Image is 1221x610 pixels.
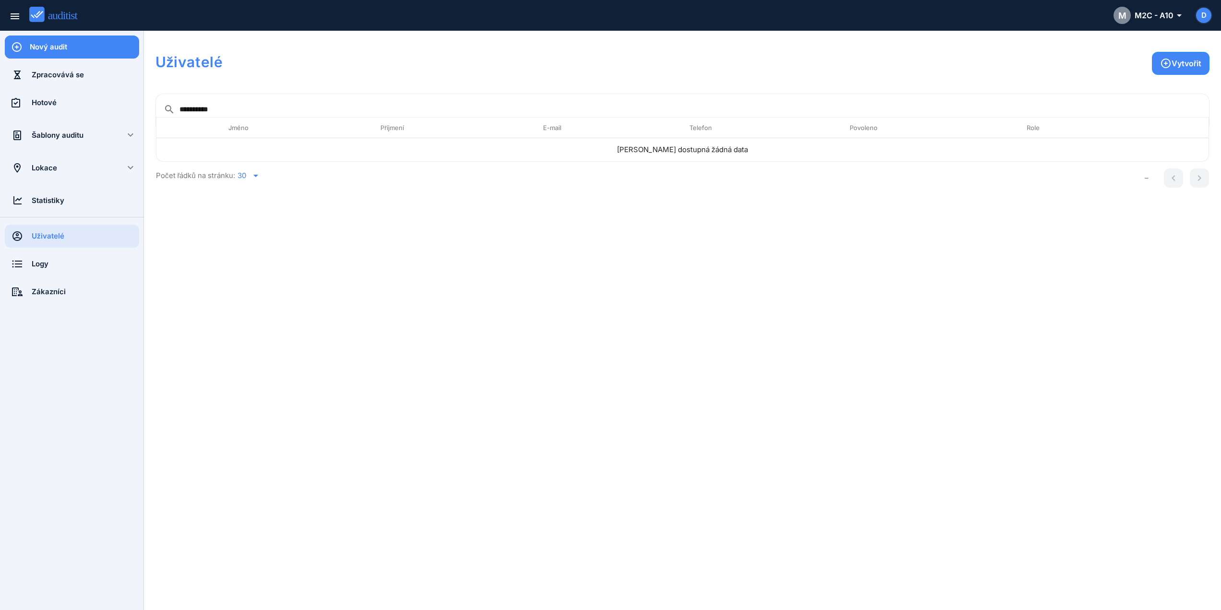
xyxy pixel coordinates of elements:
div: M2C - A10 [1114,7,1181,24]
a: Lokace [5,156,112,179]
img: auditist_logo_new.svg [29,7,86,23]
th: Role: Not sorted. Activate to sort ascending. [1017,118,1146,138]
i: keyboard_arrow_down [125,162,136,173]
div: Logy [32,259,139,269]
th: Telefon: Not sorted. Activate to sort ascending. [680,118,840,138]
div: Uživatelé [32,231,139,241]
i: keyboard_arrow_down [125,129,136,141]
th: Jméno: Not sorted. Activate to sort ascending. [219,118,371,138]
div: Vytvořit [1160,58,1201,69]
i: menu [9,11,21,22]
th: : Not sorted. [156,118,219,138]
td: [PERSON_NAME] dostupná žádná data [156,138,1209,161]
button: Vytvořit [1152,52,1209,75]
div: Hotové [32,97,139,108]
a: Statistiky [5,189,139,212]
a: Hotové [5,91,139,114]
input: Hledat [179,102,1201,117]
a: Zákazníci [5,280,139,303]
a: Zpracovává se [5,63,139,86]
i: search [164,104,175,115]
th: Příjmení: Not sorted. Activate to sort ascending. [371,118,533,138]
div: Nový audit [30,42,139,52]
div: Statistiky [32,195,139,206]
th: : Not sorted. [1146,118,1209,138]
i: arrow_drop_down [250,170,261,181]
span: M [1118,9,1126,22]
a: Uživatelé [5,225,139,248]
div: Počet řádků na stránku: [156,162,1119,190]
a: Logy [5,252,139,275]
button: D [1195,7,1212,24]
button: MM2C - A10 [1106,4,1188,27]
div: Zákazníci [32,287,139,297]
h1: Uživatelé [155,52,223,72]
div: Lokace [32,163,112,173]
div: Šablony auditu [32,130,112,141]
th: Povoleno: Not sorted. Activate to sort ascending. [840,118,1018,138]
i: arrow_drop_down_outlined [1174,10,1181,21]
a: Šablony auditu [5,124,112,147]
div: Zpracovává se [32,70,139,80]
div: – [1145,173,1149,184]
th: E-mail: Not sorted. Activate to sort ascending. [533,118,680,138]
span: D [1201,10,1207,21]
div: 30 [237,171,246,180]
